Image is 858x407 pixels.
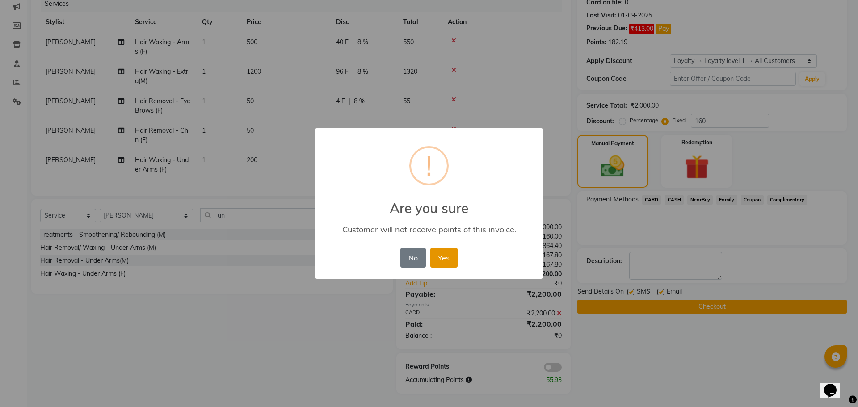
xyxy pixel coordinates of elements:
[820,371,849,398] iframe: chat widget
[328,224,530,235] div: Customer will not receive points of this invoice.
[400,248,425,268] button: No
[315,189,543,216] h2: Are you sure
[426,148,432,184] div: !
[430,248,458,268] button: Yes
